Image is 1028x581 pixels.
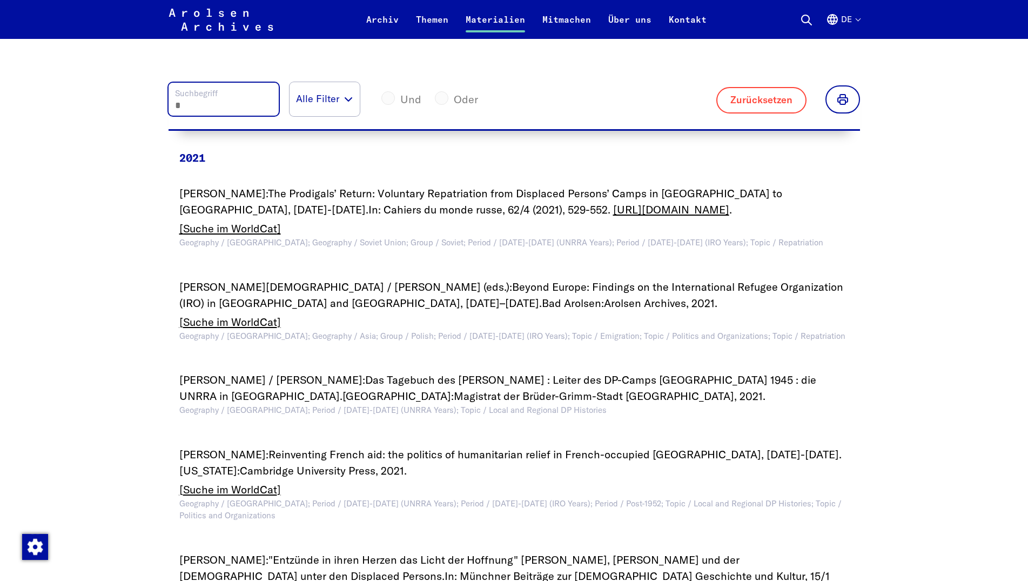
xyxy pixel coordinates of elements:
span: [PERSON_NAME][DEMOGRAPHIC_DATA] / [PERSON_NAME] (eds.): [179,280,512,293]
div: 2021 [169,150,860,166]
button: Alle Filter [290,82,360,116]
a: [URL][DOMAIN_NAME] [613,203,729,216]
a: Archiv [358,13,407,39]
a: Mitmachen [534,13,600,39]
span: [GEOGRAPHIC_DATA]: [342,389,454,403]
a: [Suche im WorldCat] [179,314,849,330]
span: [PERSON_NAME] / [PERSON_NAME]: [179,373,365,386]
span: Reinventing French aid: the politics of humanitarian relief in French-occupied [GEOGRAPHIC_DATA],... [268,448,842,461]
span: In: Cahiers du monde russe, 62/4 (2021) [368,203,562,216]
span: Beyond Europe: Findings on the International Refugee Organization (IRO) in [GEOGRAPHIC_DATA] and ... [179,280,843,310]
a: [Suche im WorldCat] [179,221,849,237]
a: Über uns [600,13,660,39]
a: Kontakt [660,13,715,39]
span: Das Tagebuch des [PERSON_NAME] : Leiter des DP-Camps [GEOGRAPHIC_DATA] 1945 : die UNRRA in [GEOGR... [179,373,816,403]
span: Geography / [GEOGRAPHIC_DATA]; Period / [DATE]-[DATE] (UNRRA Years); Period / [DATE]-[DATE] (IRO ... [179,498,842,521]
a: [Suche im WorldCat] [179,482,849,498]
div: , 529-552 . . [179,185,849,237]
span: Cambridge University Press [240,464,375,477]
span: Bad Arolsen: [542,296,604,310]
button: Deutsch, Sprachauswahl [826,13,860,39]
span: , 2021. [686,296,717,310]
span: The Prodigals’ Return: Voluntary Repatriation from Displaced Persons’ Camps in [GEOGRAPHIC_DATA] ... [179,186,782,216]
span: [US_STATE]: [179,464,240,477]
span: [PERSON_NAME]: [179,186,268,200]
span: [PERSON_NAME]: [179,448,268,461]
button: Zurücksetzen [716,87,807,113]
label: Oder [454,91,478,107]
span: , 2021. [375,464,407,477]
img: Zustimmung ändern [22,534,48,560]
span: Arolsen Archives [604,296,686,310]
span: Magistrat der Brüder-Grimm-Stadt [GEOGRAPHIC_DATA] [454,389,734,403]
a: Themen [407,13,457,39]
span: Geography / [GEOGRAPHIC_DATA]; Geography / Soviet Union; Group / Soviet; Period / [DATE]-[DATE] (... [179,237,823,248]
a: Materialien [457,13,534,39]
label: Und [400,91,421,107]
nav: Primär [358,6,715,32]
span: Geography / [GEOGRAPHIC_DATA]; Geography / Asia; Group / Polish; Period / [DATE]-[DATE] (IRO Year... [179,331,845,341]
span: [PERSON_NAME]: [179,553,268,566]
span: Geography / [GEOGRAPHIC_DATA]; Period / [DATE]-[DATE] (UNRRA Years); Topic / Local and Regional D... [179,405,607,415]
span: , 2021. [734,389,765,403]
